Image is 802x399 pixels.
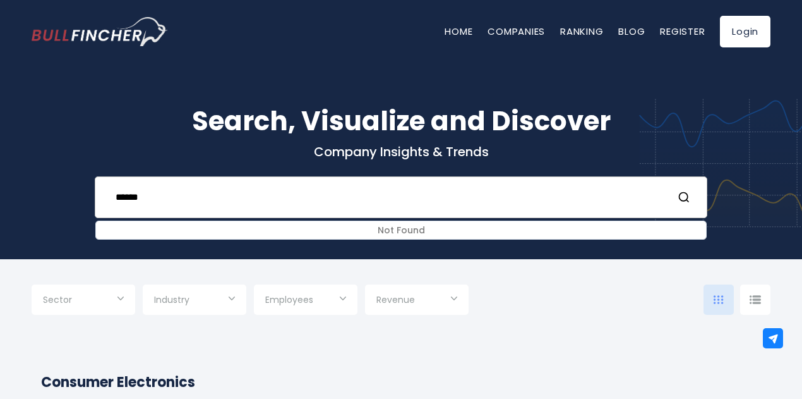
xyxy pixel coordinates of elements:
[445,25,472,38] a: Home
[265,294,313,305] span: Employees
[714,295,724,304] img: icon-comp-grid.svg
[96,221,706,239] div: Not Found
[660,25,705,38] a: Register
[376,294,415,305] span: Revenue
[265,290,346,312] input: Selection
[560,25,603,38] a: Ranking
[43,290,124,312] input: Selection
[32,17,168,46] img: Bullfincher logo
[154,290,235,312] input: Selection
[32,144,770,160] p: Company Insights & Trends
[678,189,694,206] button: Search
[32,101,770,141] h1: Search, Visualize and Discover
[41,372,761,393] h2: Consumer Electronics
[154,294,189,305] span: Industry
[618,25,645,38] a: Blog
[43,294,72,305] span: Sector
[488,25,545,38] a: Companies
[376,290,457,312] input: Selection
[750,295,761,304] img: icon-comp-list-view.svg
[720,16,770,47] a: Login
[32,17,167,46] a: Go to homepage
